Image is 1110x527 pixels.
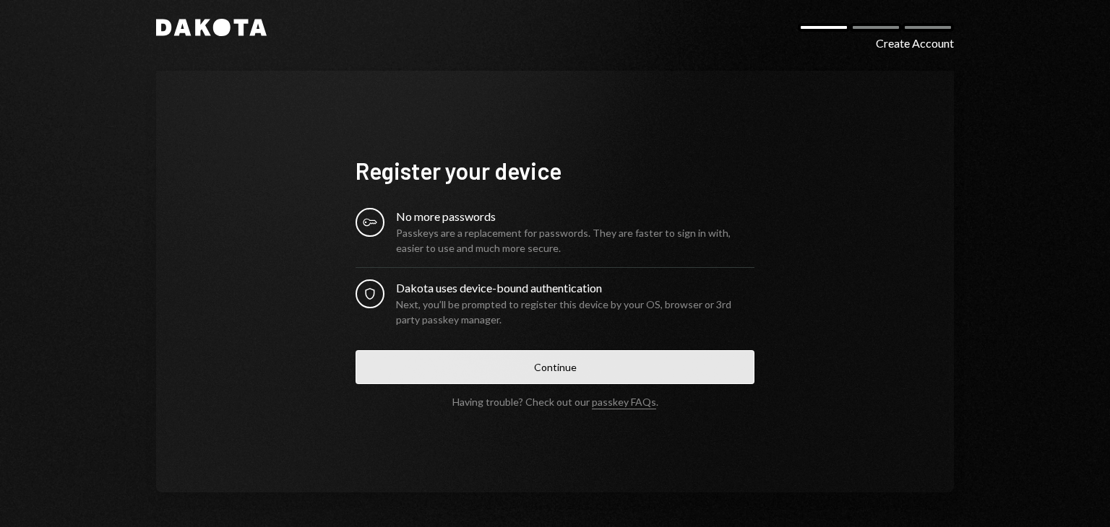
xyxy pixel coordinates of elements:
div: Having trouble? Check out our . [452,396,658,408]
div: Next, you’ll be prompted to register this device by your OS, browser or 3rd party passkey manager. [396,297,754,327]
div: Passkeys are a replacement for passwords. They are faster to sign in with, easier to use and much... [396,225,754,256]
a: passkey FAQs [592,396,656,409]
div: No more passwords [396,208,754,225]
div: Dakota uses device-bound authentication [396,279,754,297]
h1: Register your device [356,156,754,185]
div: Create Account [876,35,954,52]
button: Continue [356,350,754,384]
